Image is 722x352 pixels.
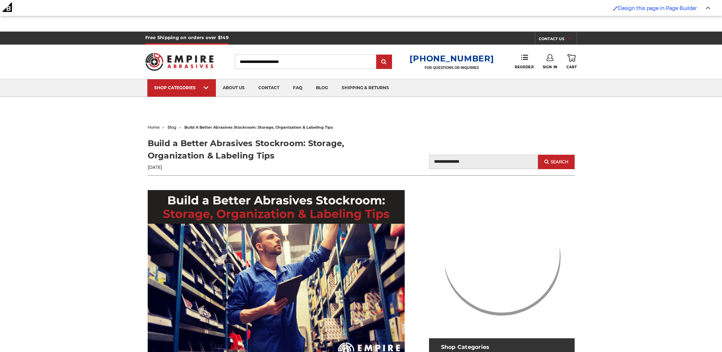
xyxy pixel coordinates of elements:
img: Enabled brush for page builder edit. [613,6,618,11]
span: Design this page in Page Builder [618,5,697,11]
span: Search [551,160,568,164]
a: home [148,125,160,130]
p: FOR QUESTIONS OR INQUIRIES [409,66,494,70]
a: Reorder [515,54,534,69]
span: build a better abrasives stockroom: storage, organization & labeling tips [184,125,333,130]
a: faq [286,79,309,97]
span: Cart [566,65,577,69]
span: Sign In [543,65,558,69]
input: Submit [377,55,391,69]
a: blog [168,125,176,130]
h1: Build a Better Abrasives Stockroom: Storage, Organization & Labeling Tips [148,137,361,162]
a: shipping & returns [335,79,396,97]
a: CONTACT US [539,35,577,45]
a: Cart [566,54,577,69]
h5: Free Shipping on orders over $149 [145,32,229,45]
a: [PHONE_NUMBER] [409,54,494,63]
a: about us [216,79,252,97]
p: [DATE] [148,164,361,171]
img: Close Admin Bar [706,7,710,10]
a: Enabled brush for page builder edit. Design this page in Page Builder [610,2,700,15]
a: blog [309,79,335,97]
a: contact [252,79,286,97]
img: Empire Abrasives [145,48,214,75]
button: Search [538,155,574,169]
span: Reorder [515,65,534,69]
img: promo banner for custom belts. [429,183,575,329]
div: SHOP CATEGORIES [154,85,209,90]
